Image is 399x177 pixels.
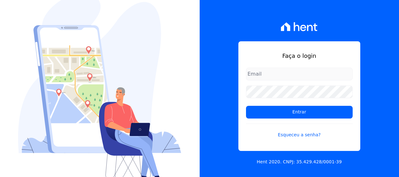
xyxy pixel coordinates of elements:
h1: Faça o login [246,51,353,60]
input: Email [246,68,353,80]
input: Entrar [246,106,353,119]
p: Hent 2020. CNPJ: 35.429.428/0001-39 [257,159,342,165]
a: Esqueceu a senha? [246,124,353,138]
